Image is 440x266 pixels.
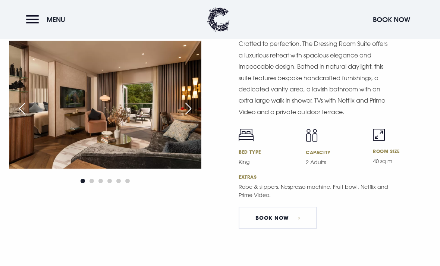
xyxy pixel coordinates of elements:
[373,129,385,141] img: Room size icon
[239,174,431,180] h6: Extras
[98,179,103,183] span: Go to slide 3
[306,129,318,142] img: Capacity icon
[9,41,201,169] img: Hotel in Bangor Northern Ireland
[239,38,392,118] p: Crafted to perfection. The Dressing Room Suite offers a luxurious retreat with spacious elegance ...
[373,148,431,154] h6: Room Size
[239,149,297,155] h6: Bed Type
[179,100,198,117] div: Next slide
[306,158,364,166] p: 2 Adults
[239,183,392,199] p: Robe & slippers. Nespresso machine. Fruit bowl. Netflix and Prime Video.
[239,207,317,229] a: BOOK NOW
[125,179,130,183] span: Go to slide 6
[373,157,431,165] p: 40 sq m
[116,179,121,183] span: Go to slide 5
[369,12,414,28] button: Book Now
[47,15,65,24] span: Menu
[306,149,364,155] h6: Capacity
[207,7,230,32] img: Clandeboye Lodge
[89,179,94,183] span: Go to slide 2
[13,100,31,117] div: Previous slide
[107,179,112,183] span: Go to slide 4
[26,12,69,28] button: Menu
[239,158,297,166] p: King
[239,129,254,141] img: Bed icon
[81,179,85,183] span: Go to slide 1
